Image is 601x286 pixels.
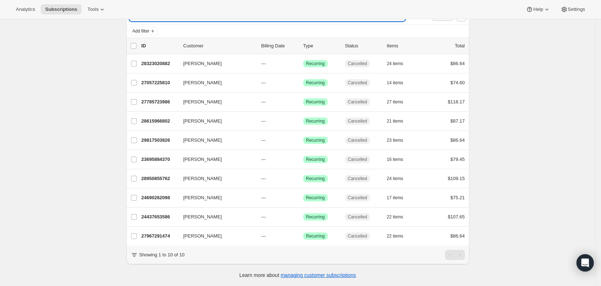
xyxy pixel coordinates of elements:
span: Recurring [306,99,325,105]
button: [PERSON_NAME] [179,77,251,89]
button: [PERSON_NAME] [179,58,251,69]
p: 28615966802 [141,118,178,125]
span: [PERSON_NAME] [183,156,222,163]
div: 24437653586[PERSON_NAME]---SuccessRecurringCancelled22 items$107.65 [141,212,465,222]
button: 21 items [387,116,411,126]
span: [PERSON_NAME] [183,118,222,125]
p: Showing 1 to 10 of 10 [139,251,185,259]
span: Recurring [306,176,325,182]
span: Settings [568,7,585,12]
div: 24690262098[PERSON_NAME]---SuccessRecurringCancelled17 items$75.21 [141,193,465,203]
span: $86.64 [450,61,465,66]
button: [PERSON_NAME] [179,230,251,242]
p: ID [141,42,178,50]
button: [PERSON_NAME] [179,115,251,127]
span: Recurring [306,214,325,220]
p: 28950855762 [141,175,178,182]
button: Add filter [129,27,158,35]
button: Settings [556,4,589,14]
span: 17 items [387,195,403,201]
span: Cancelled [348,214,367,220]
span: Recurring [306,233,325,239]
button: [PERSON_NAME] [179,192,251,204]
button: [PERSON_NAME] [179,173,251,184]
span: Recurring [306,137,325,143]
span: 27 items [387,99,403,105]
div: Type [303,42,339,50]
span: [PERSON_NAME] [183,232,222,240]
span: 22 items [387,214,403,220]
span: Recurring [306,61,325,67]
span: Cancelled [348,233,367,239]
span: $86.64 [450,233,465,239]
span: Analytics [16,7,35,12]
p: 27785723986 [141,98,178,106]
p: Customer [183,42,256,50]
span: $118.17 [448,99,465,104]
div: 27785723986[PERSON_NAME]---SuccessRecurringCancelled27 items$118.17 [141,97,465,107]
span: --- [261,157,266,162]
div: 28615966802[PERSON_NAME]---SuccessRecurringCancelled21 items$87.17 [141,116,465,126]
button: Help [522,4,554,14]
button: [PERSON_NAME] [179,96,251,108]
span: Recurring [306,80,325,86]
span: $75.21 [450,195,465,200]
span: $109.15 [448,176,465,181]
button: 16 items [387,154,411,165]
nav: Pagination [445,250,465,260]
div: Items [387,42,423,50]
button: Subscriptions [41,4,82,14]
span: Cancelled [348,118,367,124]
span: $107.65 [448,214,465,219]
span: 16 items [387,157,403,162]
span: [PERSON_NAME] [183,98,222,106]
span: --- [261,80,266,85]
span: Cancelled [348,195,367,201]
button: [PERSON_NAME] [179,211,251,223]
button: 23 items [387,135,411,145]
p: Learn more about [239,272,356,279]
span: Help [533,7,543,12]
span: --- [261,195,266,200]
p: 24437653586 [141,213,178,221]
span: [PERSON_NAME] [183,137,222,144]
span: Cancelled [348,137,367,143]
p: Status [345,42,381,50]
p: Billing Date [261,42,297,50]
span: 24 items [387,176,403,182]
span: Cancelled [348,176,367,182]
div: 27057225810[PERSON_NAME]---SuccessRecurringCancelled14 items$74.60 [141,78,465,88]
button: [PERSON_NAME] [179,154,251,165]
span: Add filter [132,28,149,34]
span: --- [261,176,266,181]
span: Tools [87,7,99,12]
span: --- [261,233,266,239]
button: [PERSON_NAME] [179,135,251,146]
span: [PERSON_NAME] [183,175,222,182]
span: [PERSON_NAME] [183,213,222,221]
span: Recurring [306,118,325,124]
span: 24 items [387,61,403,67]
button: 24 items [387,59,411,69]
button: Analytics [12,4,39,14]
a: managing customer subscriptions [280,272,356,278]
span: --- [261,137,266,143]
span: Cancelled [348,157,367,162]
p: 29817503826 [141,137,178,144]
button: 22 items [387,231,411,241]
p: 27967291474 [141,232,178,240]
span: --- [261,61,266,66]
p: 24690262098 [141,194,178,201]
span: $74.60 [450,80,465,85]
button: 24 items [387,174,411,184]
span: Recurring [306,157,325,162]
button: 17 items [387,193,411,203]
span: [PERSON_NAME] [183,60,222,67]
span: $87.17 [450,118,465,124]
span: $86.64 [450,137,465,143]
span: 23 items [387,137,403,143]
div: 28323020882[PERSON_NAME]---SuccessRecurringCancelled24 items$86.64 [141,59,465,69]
span: Cancelled [348,80,367,86]
span: Recurring [306,195,325,201]
div: IDCustomerBilling DateTypeStatusItemsTotal [141,42,465,50]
